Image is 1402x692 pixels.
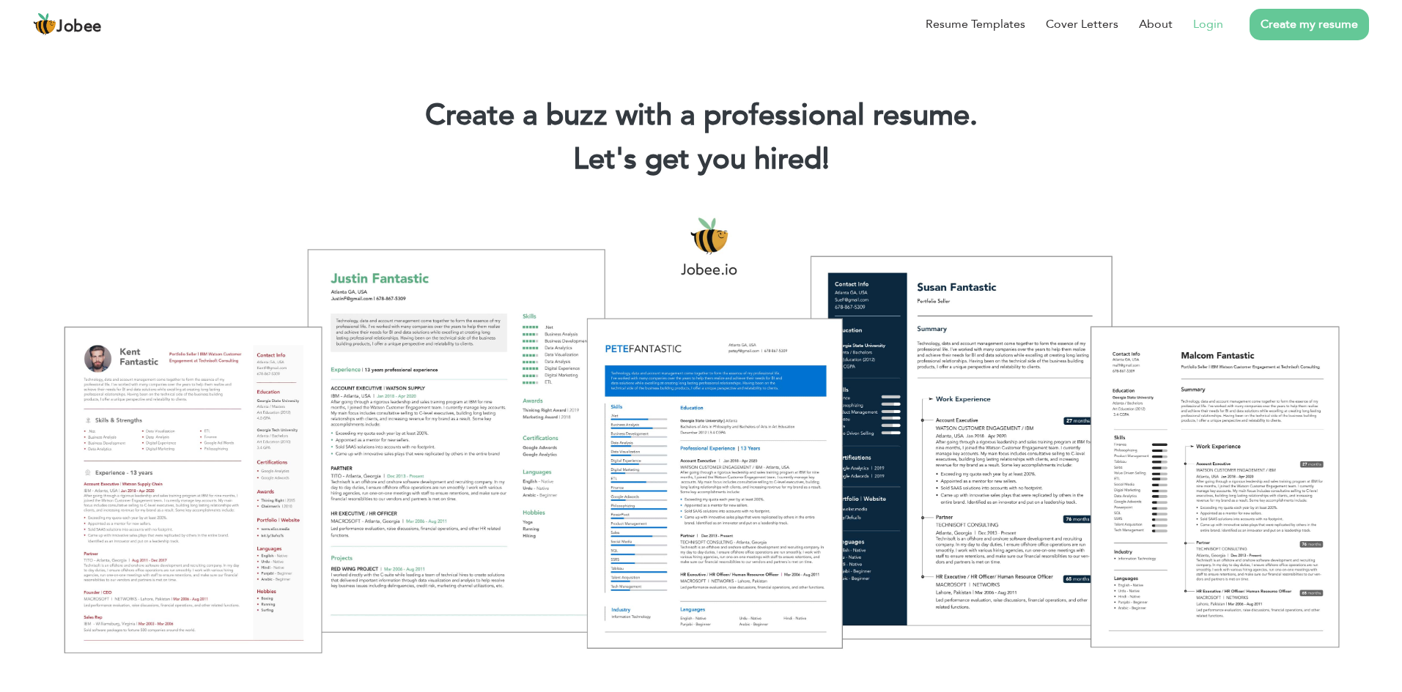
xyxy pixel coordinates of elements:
[56,19,102,35] span: Jobee
[645,139,830,179] span: get you hired!
[1139,15,1173,33] a: About
[22,141,1380,179] h2: Let's
[33,12,56,36] img: jobee.io
[22,97,1380,135] h1: Create a buzz with a professional resume.
[1193,15,1223,33] a: Login
[33,12,102,36] a: Jobee
[1250,9,1369,40] a: Create my resume
[822,139,829,179] span: |
[926,15,1025,33] a: Resume Templates
[1046,15,1118,33] a: Cover Letters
